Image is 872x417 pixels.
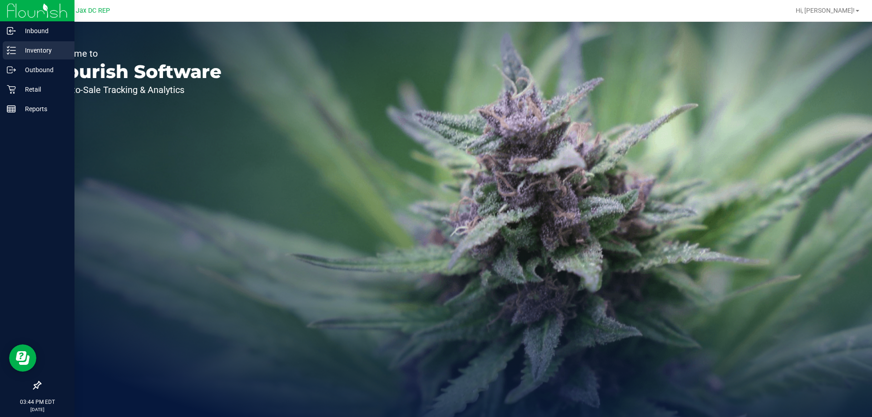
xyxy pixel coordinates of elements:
[7,65,16,74] inline-svg: Outbound
[49,63,222,81] p: Flourish Software
[9,344,36,372] iframe: Resource center
[16,84,70,95] p: Retail
[76,7,110,15] span: Jax DC REP
[49,85,222,94] p: Seed-to-Sale Tracking & Analytics
[16,64,70,75] p: Outbound
[16,103,70,114] p: Reports
[4,406,70,413] p: [DATE]
[7,46,16,55] inline-svg: Inventory
[7,104,16,113] inline-svg: Reports
[16,25,70,36] p: Inbound
[4,398,70,406] p: 03:44 PM EDT
[49,49,222,58] p: Welcome to
[7,85,16,94] inline-svg: Retail
[16,45,70,56] p: Inventory
[796,7,855,14] span: Hi, [PERSON_NAME]!
[7,26,16,35] inline-svg: Inbound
